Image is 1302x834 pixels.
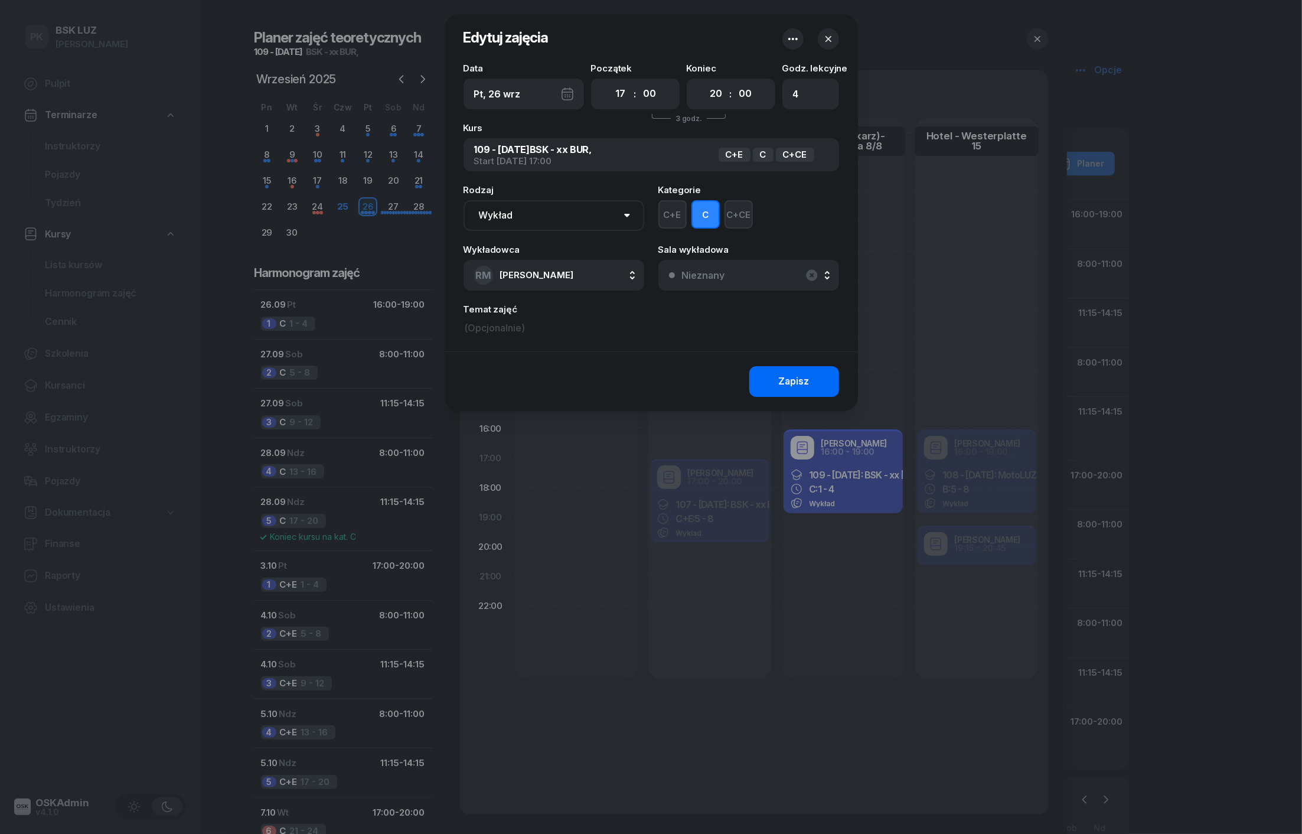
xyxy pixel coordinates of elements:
[474,155,495,167] span: Start
[749,366,839,397] button: Zapisz
[730,87,732,101] div: :
[464,28,549,50] h2: Edytuj zajęcia
[634,87,637,101] div: :
[658,260,839,291] button: Nieznany
[475,271,491,281] span: RM
[500,269,574,281] span: [PERSON_NAME]
[691,200,720,229] button: C
[719,148,750,162] div: C+E
[464,138,839,171] button: 109 - [DATE]BSK - xx BUR,Start [DATE] 17:00C+ECC+CE
[682,271,725,280] div: Nieznany
[474,144,530,155] span: 109 - [DATE]
[464,320,839,337] input: (Opcjonalnie)
[497,155,552,167] span: [DATE] 17:00
[753,148,774,162] div: C
[464,260,644,291] button: RM[PERSON_NAME]
[725,200,753,229] button: C+CE
[779,374,810,389] div: Zapisz
[658,200,687,229] button: C+E
[474,145,592,154] div: BSK - xx BUR,
[776,148,814,162] div: C+CE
